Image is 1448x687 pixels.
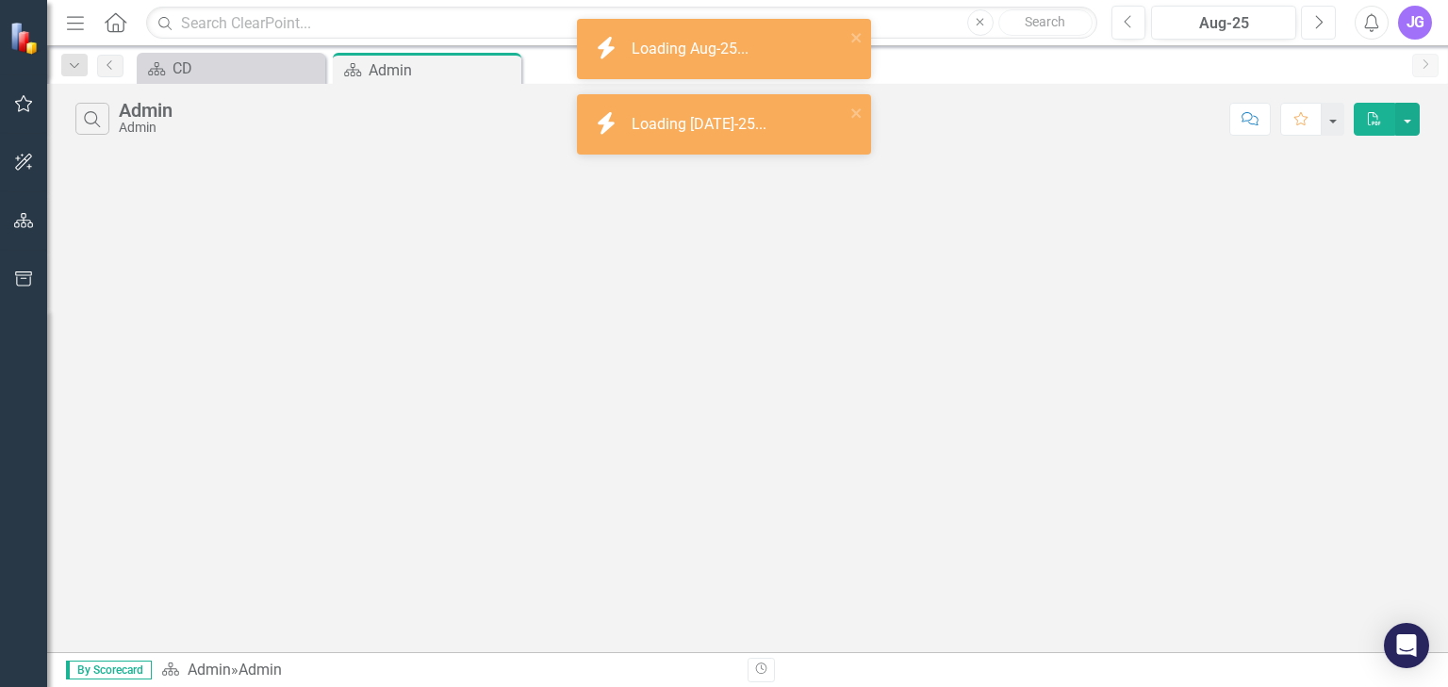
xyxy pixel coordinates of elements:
button: JG [1398,6,1432,40]
a: CD [141,57,321,80]
button: Aug-25 [1151,6,1296,40]
div: Loading Aug-25... [632,39,753,60]
button: close [850,102,864,123]
img: ClearPoint Strategy [9,21,42,54]
div: Admin [119,100,173,121]
div: Loading [DATE]-25... [632,114,771,136]
div: Admin [369,58,517,82]
span: By Scorecard [66,661,152,679]
a: Admin [188,661,231,679]
span: Search [1025,14,1065,29]
div: CD [173,57,321,80]
button: close [850,26,864,48]
div: Aug-25 [1158,12,1290,35]
div: Admin [119,121,173,135]
div: Open Intercom Messenger [1384,623,1429,668]
button: Search [998,9,1093,36]
div: Admin [239,661,282,679]
div: » [161,660,733,681]
input: Search ClearPoint... [146,7,1096,40]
